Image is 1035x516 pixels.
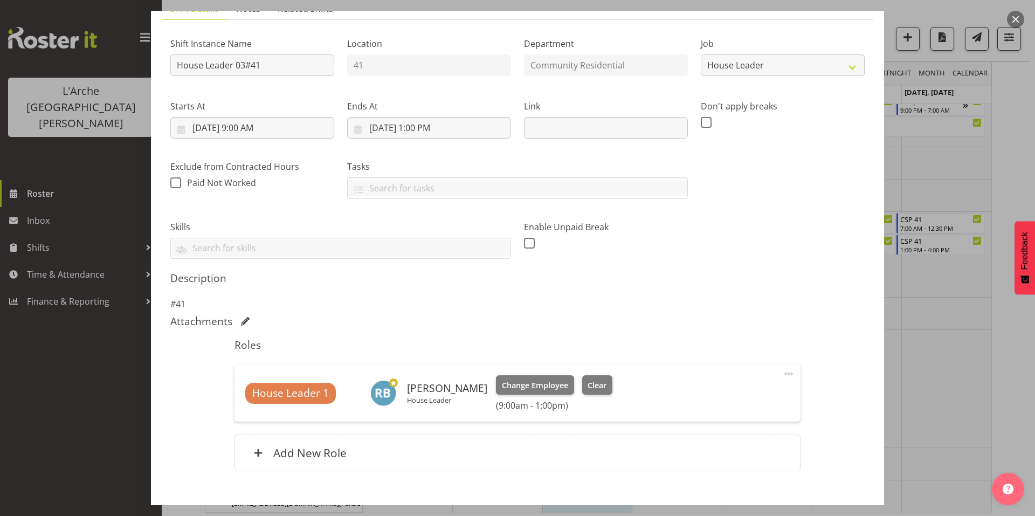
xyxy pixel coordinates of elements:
label: Starts At [170,100,334,113]
p: House Leader [407,396,487,404]
h6: [PERSON_NAME] [407,382,487,394]
input: Shift Instance Name [170,54,334,76]
span: House Leader 1 [252,386,329,401]
input: Click to select... [170,117,334,139]
h5: Roles [234,339,800,352]
span: Clear [588,380,606,391]
input: Click to select... [347,117,511,139]
h5: Attachments [170,315,232,328]
h6: (9:00am - 1:00pm) [496,400,612,411]
p: #41 [170,298,865,311]
label: Don't apply breaks [701,100,865,113]
label: Job [701,37,865,50]
label: Tasks [347,160,688,173]
span: Change Employee [502,380,568,391]
span: Feedback [1020,232,1030,270]
input: Search for tasks [348,180,687,196]
label: Enable Unpaid Break [524,221,688,233]
label: Department [524,37,688,50]
input: Search for skills [171,240,510,257]
label: Exclude from Contracted Hours [170,160,334,173]
label: Shift Instance Name [170,37,334,50]
h5: Description [170,272,865,285]
button: Feedback - Show survey [1015,221,1035,294]
button: Change Employee [496,375,574,395]
img: robin-buch3407.jpg [370,380,396,406]
label: Ends At [347,100,511,113]
label: Location [347,37,511,50]
span: Paid Not Worked [187,177,256,189]
label: Skills [170,221,511,233]
label: Link [524,100,688,113]
button: Clear [582,375,613,395]
h6: Add New Role [273,446,347,460]
img: help-xxl-2.png [1003,484,1013,494]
